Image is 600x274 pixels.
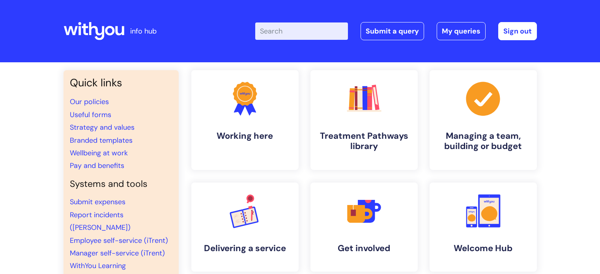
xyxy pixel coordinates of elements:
a: Treatment Pathways library [310,70,418,170]
a: Managing a team, building or budget [430,70,537,170]
a: Employee self-service (iTrent) [70,236,168,245]
a: Submit expenses [70,197,125,207]
div: | - [255,22,537,40]
h4: Delivering a service [198,243,292,253]
a: Branded templates [70,136,133,145]
a: Delivering a service [191,183,299,272]
a: Get involved [310,183,418,272]
a: Welcome Hub [430,183,537,272]
a: Manager self-service (iTrent) [70,248,165,258]
p: info hub [130,25,157,37]
a: Strategy and values [70,123,135,132]
a: Useful forms [70,110,111,119]
a: Pay and benefits [70,161,124,170]
a: Our policies [70,97,109,106]
a: Submit a query [361,22,424,40]
a: Working here [191,70,299,170]
h4: Treatment Pathways library [317,131,411,152]
a: My queries [437,22,486,40]
h3: Quick links [70,76,172,89]
a: Report incidents ([PERSON_NAME]) [70,210,131,232]
h4: Get involved [317,243,411,253]
h4: Systems and tools [70,179,172,190]
input: Search [255,22,348,40]
a: Wellbeing at work [70,148,128,158]
h4: Working here [198,131,292,141]
a: WithYou Learning [70,261,126,270]
a: Sign out [498,22,537,40]
h4: Managing a team, building or budget [436,131,531,152]
h4: Welcome Hub [436,243,531,253]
